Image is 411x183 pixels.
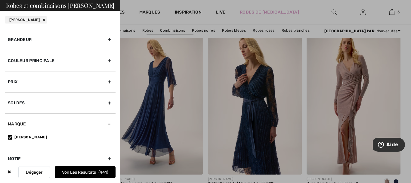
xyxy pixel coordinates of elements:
button: Dégager [18,166,50,178]
div: Soldes [5,92,116,113]
span: 441 [98,170,108,175]
div: Prix [5,71,116,92]
div: Motif [5,148,116,169]
div: Marque [5,113,116,134]
div: ✖ [5,166,14,178]
label: [PERSON_NAME] [8,134,116,140]
button: Voir les resultats441 [55,166,116,178]
input: [PERSON_NAME] [8,135,12,140]
iframe: Ouvre un widget dans lequel vous pouvez trouver plus d’informations [373,138,405,153]
div: [PERSON_NAME] [5,16,47,24]
div: Grandeur [5,29,116,50]
div: Couleur Principale [5,50,116,71]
